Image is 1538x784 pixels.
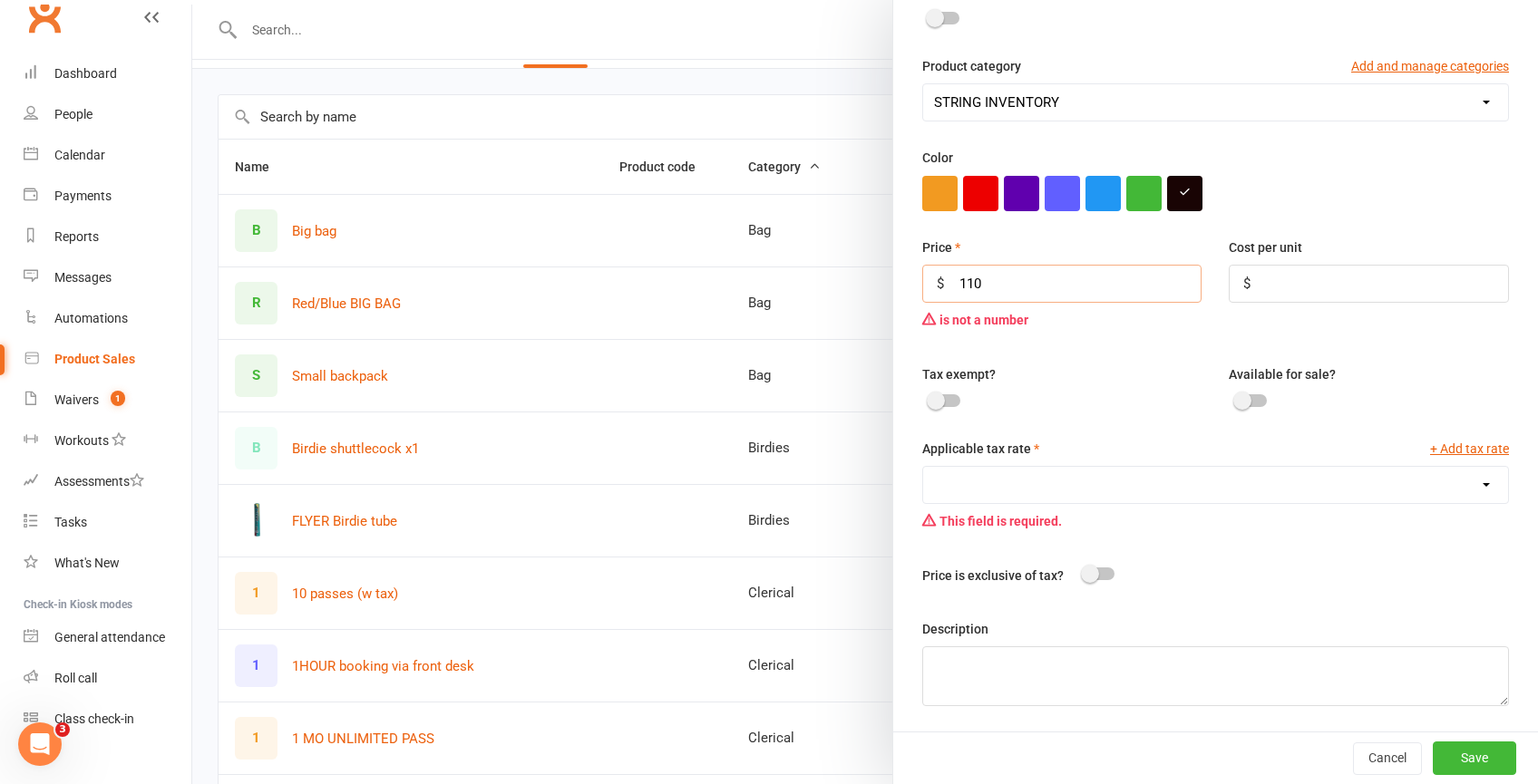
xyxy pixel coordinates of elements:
[24,658,191,699] a: Roll call
[922,504,1509,538] div: This field is required.
[54,474,144,489] div: Assessments
[54,229,99,244] div: Reports
[922,566,1064,586] label: Price is exclusive of tax?
[1351,56,1509,76] button: Add and manage categories
[24,339,191,380] a: Product Sales
[54,515,87,529] div: Tasks
[54,433,109,448] div: Workouts
[24,461,191,502] a: Assessments
[1229,364,1336,384] label: Available for sale?
[24,257,191,298] a: Messages
[1229,237,1302,257] label: Cost per unit
[24,502,191,543] a: Tasks
[24,94,191,135] a: People
[54,148,105,162] div: Calendar
[54,311,128,325] div: Automations
[54,630,165,644] div: General attendance
[24,699,191,740] a: Class kiosk mode
[54,107,92,121] div: People
[922,56,1021,76] label: Product category
[922,148,953,168] label: Color
[922,364,996,384] label: Tax exempt?
[24,617,191,658] a: General attendance kiosk mode
[922,237,960,257] label: Price
[24,176,191,217] a: Payments
[111,391,125,406] span: 1
[1433,741,1516,774] button: Save
[55,722,70,737] span: 3
[54,711,134,726] div: Class check-in
[1430,439,1509,459] button: + Add tax rate
[54,671,97,685] div: Roll call
[24,217,191,257] a: Reports
[1353,742,1422,775] button: Cancel
[922,619,988,639] label: Description
[54,352,135,366] div: Product Sales
[24,298,191,339] a: Automations
[937,273,944,295] div: $
[24,421,191,461] a: Workouts
[922,439,1039,459] label: Applicable tax rate
[1243,273,1251,295] div: $
[24,543,191,584] a: What's New
[24,135,191,176] a: Calendar
[54,392,99,407] div: Waivers
[18,722,62,766] iframe: Intercom live chat
[24,53,191,94] a: Dashboard
[54,556,120,570] div: What's New
[54,189,112,203] div: Payments
[922,303,1202,337] div: is not a number
[54,270,112,285] div: Messages
[54,66,117,81] div: Dashboard
[24,380,191,421] a: Waivers 1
